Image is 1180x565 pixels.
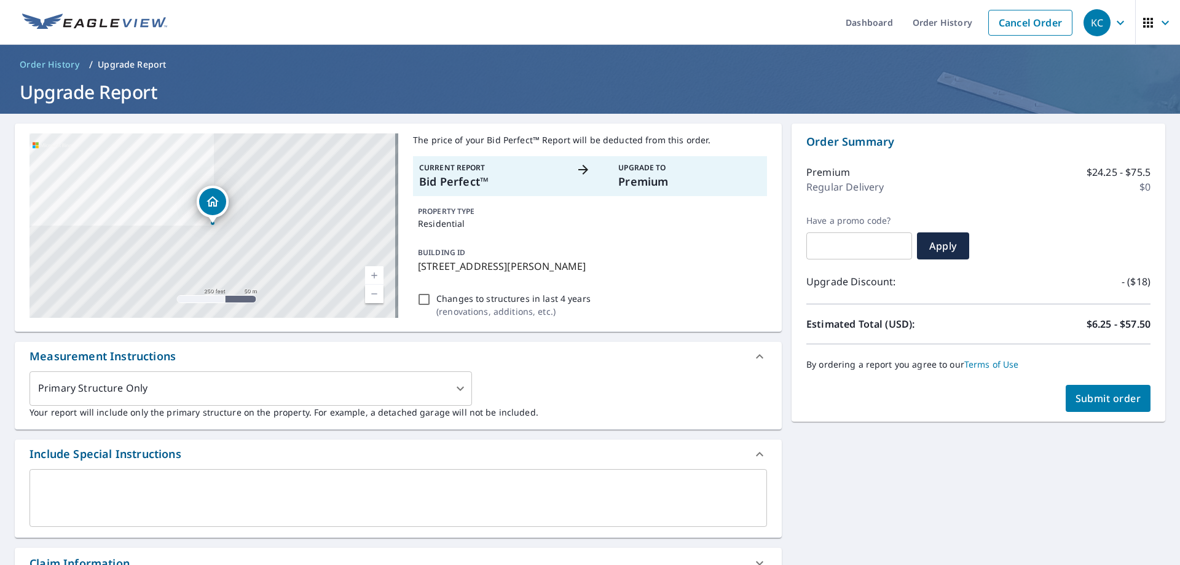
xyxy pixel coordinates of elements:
[22,14,167,32] img: EV Logo
[988,10,1072,36] a: Cancel Order
[419,173,562,190] p: Bid Perfect™
[1084,9,1111,36] div: KC
[365,285,383,303] a: Current Level 17, Zoom Out
[806,165,850,180] p: Premium
[89,57,93,72] li: /
[29,371,472,406] div: Primary Structure Only
[927,239,959,253] span: Apply
[418,259,762,274] p: [STREET_ADDRESS][PERSON_NAME]
[15,440,782,469] div: Include Special Instructions
[436,292,591,305] p: Changes to structures in last 4 years
[806,180,884,194] p: Regular Delivery
[418,247,465,258] p: BUILDING ID
[1139,180,1150,194] p: $0
[418,217,762,230] p: Residential
[436,305,591,318] p: ( renovations, additions, etc. )
[917,232,969,259] button: Apply
[1122,274,1150,289] p: - ($18)
[806,133,1150,150] p: Order Summary
[15,55,84,74] a: Order History
[618,173,761,190] p: Premium
[618,162,761,173] p: Upgrade To
[29,406,767,419] p: Your report will include only the primary structure on the property. For example, a detached gara...
[1076,392,1141,405] span: Submit order
[806,274,978,289] p: Upgrade Discount:
[806,359,1150,370] p: By ordering a report you agree to our
[1087,165,1150,180] p: $24.25 - $75.5
[197,186,229,224] div: Dropped pin, building 1, Residential property, 406 Purdue Dr Van Alstyne, TX 75495
[15,55,1165,74] nav: breadcrumb
[806,215,912,226] label: Have a promo code?
[98,58,166,71] p: Upgrade Report
[29,446,181,462] div: Include Special Instructions
[15,79,1165,105] h1: Upgrade Report
[419,162,562,173] p: Current Report
[1087,317,1150,331] p: $6.25 - $57.50
[418,206,762,217] p: PROPERTY TYPE
[29,348,176,365] div: Measurement Instructions
[964,358,1019,370] a: Terms of Use
[806,317,978,331] p: Estimated Total (USD):
[1066,385,1151,412] button: Submit order
[20,58,79,71] span: Order History
[413,133,767,146] p: The price of your Bid Perfect™ Report will be deducted from this order.
[15,342,782,371] div: Measurement Instructions
[365,266,383,285] a: Current Level 17, Zoom In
